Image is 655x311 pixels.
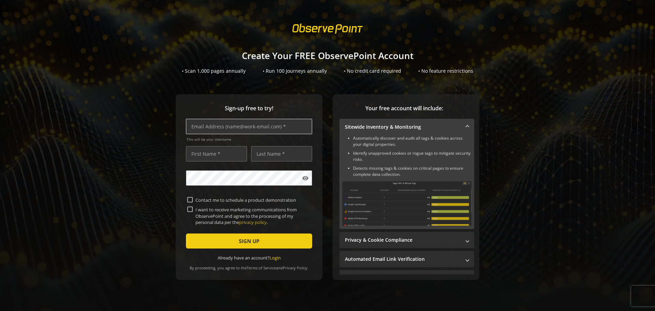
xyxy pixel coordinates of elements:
[339,135,474,229] div: Sitewide Inventory & Monitoring
[239,219,267,225] a: privacy policy
[283,265,307,270] a: Privacy Policy
[339,119,474,135] mat-expansion-panel-header: Sitewide Inventory & Monitoring
[353,135,471,147] li: Automatically discover and audit all tags & cookies across your digital properties.
[339,232,474,248] mat-expansion-panel-header: Privacy & Cookie Compliance
[186,261,312,270] div: By proceeding, you agree to the and .
[263,68,327,74] div: • Run 100 Journeys annually
[302,175,309,182] mat-icon: visibility
[353,165,471,178] li: Detects missing tags & cookies on critical pages to ensure complete data collection.
[353,150,471,162] li: Identify unapproved cookies or rogue tags to mitigate security risks.
[344,68,401,74] div: • No credit card required
[339,104,469,112] span: Your free account will include:
[345,124,461,130] mat-panel-title: Sitewide Inventory & Monitoring
[193,197,311,203] label: Contact me to schedule a product demonstration
[345,256,461,263] mat-panel-title: Automated Email Link Verification
[239,235,259,247] span: SIGN UP
[182,68,246,74] div: • Scan 1,000 pages annually
[251,146,312,161] input: Last Name *
[270,255,281,261] a: Login
[193,207,311,225] label: I want to receive marketing communications from ObservePoint and agree to the processing of my pe...
[339,270,474,286] mat-expansion-panel-header: Performance Monitoring with Web Vitals
[186,146,247,161] input: First Name *
[186,104,312,112] span: Sign-up free to try!
[418,68,473,74] div: • No feature restrictions
[187,137,312,142] span: This will be your Username
[186,234,312,249] button: SIGN UP
[345,237,461,243] mat-panel-title: Privacy & Cookie Compliance
[342,181,471,226] img: Sitewide Inventory & Monitoring
[247,265,276,270] a: Terms of Service
[186,255,312,261] div: Already have an account?
[186,119,312,134] input: Email Address (name@work-email.com) *
[339,251,474,267] mat-expansion-panel-header: Automated Email Link Verification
